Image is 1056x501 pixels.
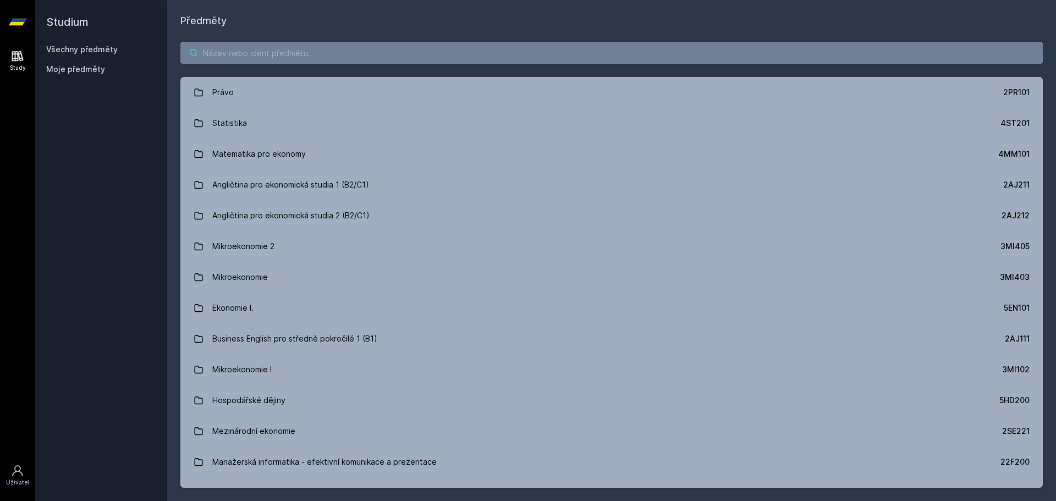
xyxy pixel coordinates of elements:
[180,139,1043,169] a: Matematika pro ekonomy 4MM101
[180,447,1043,477] a: Manažerská informatika - efektivní komunikace a prezentace 22F200
[1005,333,1030,344] div: 2AJ111
[212,389,285,411] div: Hospodářské dějiny
[180,108,1043,139] a: Statistika 4ST201
[212,328,377,350] div: Business English pro středně pokročilé 1 (B1)
[180,42,1043,64] input: Název nebo ident předmětu…
[180,13,1043,29] h1: Předměty
[46,45,118,54] a: Všechny předměty
[1000,241,1030,252] div: 3MI405
[2,44,33,78] a: Study
[46,64,105,75] span: Moje předměty
[998,148,1030,159] div: 4MM101
[180,169,1043,200] a: Angličtina pro ekonomická studia 1 (B2/C1) 2AJ211
[212,451,437,473] div: Manažerská informatika - efektivní komunikace a prezentace
[180,323,1043,354] a: Business English pro středně pokročilé 1 (B1) 2AJ111
[999,395,1030,406] div: 5HD200
[212,297,254,319] div: Ekonomie I.
[212,235,274,257] div: Mikroekonomie 2
[180,231,1043,262] a: Mikroekonomie 2 3MI405
[1000,118,1030,129] div: 4ST201
[212,81,234,103] div: Právo
[10,64,26,72] div: Study
[1000,456,1030,467] div: 22F200
[1003,87,1030,98] div: 2PR101
[1000,272,1030,283] div: 3MI403
[180,200,1043,231] a: Angličtina pro ekonomická studia 2 (B2/C1) 2AJ212
[180,262,1043,293] a: Mikroekonomie 3MI403
[212,143,306,165] div: Matematika pro ekonomy
[1003,179,1030,190] div: 2AJ211
[180,385,1043,416] a: Hospodářské dějiny 5HD200
[1002,426,1030,437] div: 2SE221
[212,420,295,442] div: Mezinárodní ekonomie
[1002,210,1030,221] div: 2AJ212
[212,112,247,134] div: Statistika
[212,266,268,288] div: Mikroekonomie
[1003,487,1030,498] div: 1FU201
[212,205,370,227] div: Angličtina pro ekonomická studia 2 (B2/C1)
[6,478,29,487] div: Uživatel
[180,293,1043,323] a: Ekonomie I. 5EN101
[212,359,272,381] div: Mikroekonomie I
[1002,364,1030,375] div: 3MI102
[1004,302,1030,313] div: 5EN101
[180,416,1043,447] a: Mezinárodní ekonomie 2SE221
[2,459,33,492] a: Uživatel
[180,354,1043,385] a: Mikroekonomie I 3MI102
[180,77,1043,108] a: Právo 2PR101
[212,174,369,196] div: Angličtina pro ekonomická studia 1 (B2/C1)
